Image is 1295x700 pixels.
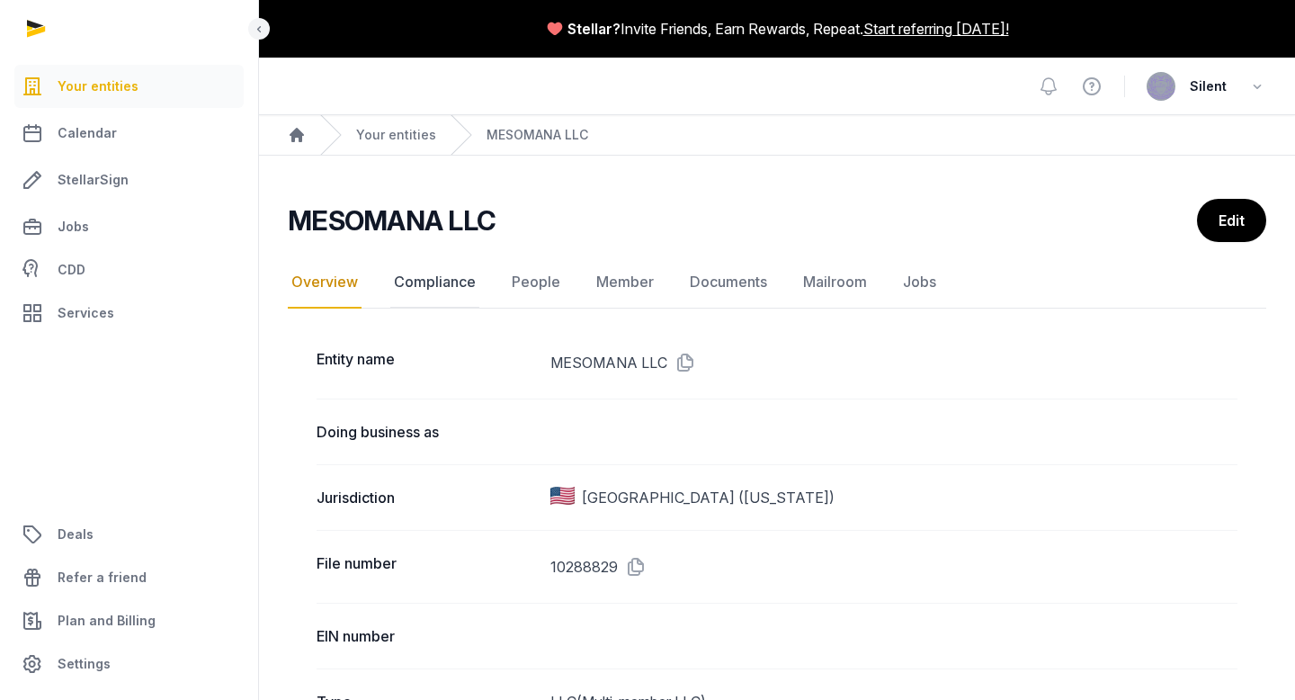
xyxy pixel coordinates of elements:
a: Plan and Billing [14,599,244,642]
a: CDD [14,252,244,288]
dd: MESOMANA LLC [550,348,1237,377]
a: Compliance [390,256,479,309]
a: Mailroom [799,256,871,309]
span: Silent [1190,76,1227,97]
h2: MESOMANA LLC [288,204,496,237]
a: Start referring [DATE]! [863,18,1009,40]
span: Jobs [58,216,89,238]
iframe: Chat Widget [1205,614,1295,700]
a: Documents [686,256,771,309]
span: Settings [58,653,111,675]
a: Jobs [14,205,244,248]
a: Overview [288,256,362,309]
dt: File number [317,552,536,581]
a: Jobs [899,256,940,309]
span: CDD [58,259,85,281]
a: Your entities [356,126,436,144]
a: People [508,256,564,309]
span: Your entities [58,76,138,97]
span: Services [58,302,114,324]
a: Member [593,256,657,309]
a: Calendar [14,112,244,155]
a: StellarSign [14,158,244,202]
span: [GEOGRAPHIC_DATA] ([US_STATE]) [582,487,835,508]
a: Settings [14,642,244,686]
nav: Breadcrumb [259,115,1295,156]
a: Your entities [14,65,244,108]
a: Edit [1197,199,1266,242]
span: Deals [58,524,94,545]
a: Deals [14,513,244,556]
span: StellarSign [58,169,129,191]
span: Stellar? [567,18,621,40]
dt: Entity name [317,348,536,377]
a: Services [14,292,244,335]
a: Refer a friend [14,556,244,599]
dd: 10288829 [550,552,1237,581]
nav: Tabs [288,256,1266,309]
dt: Jurisdiction [317,487,536,508]
dt: Doing business as [317,421,536,443]
span: Plan and Billing [58,610,156,632]
span: Refer a friend [58,567,147,588]
span: Calendar [58,122,117,144]
dt: EIN number [317,625,536,647]
img: avatar [1147,72,1175,101]
a: MESOMANA LLC [487,126,588,144]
